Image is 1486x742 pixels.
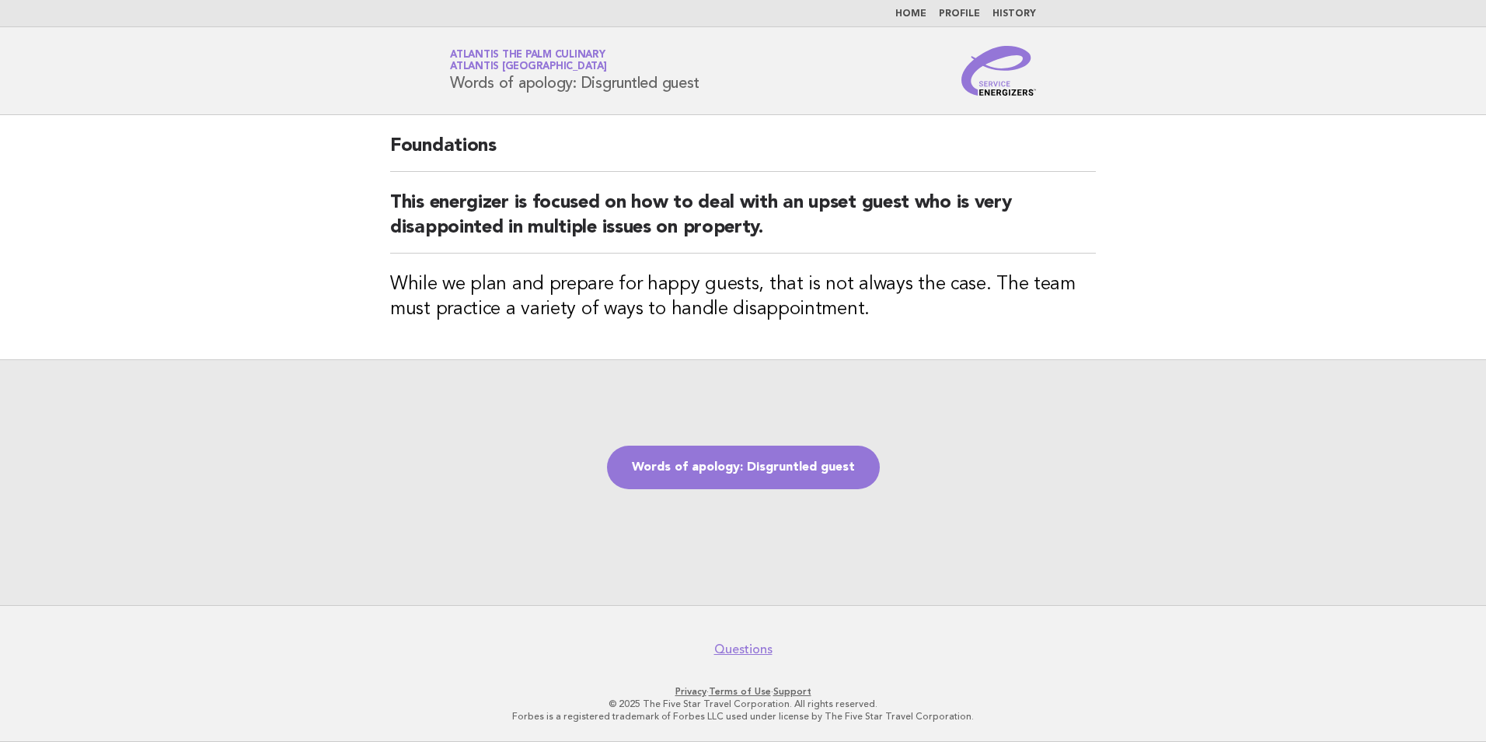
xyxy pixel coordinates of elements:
img: Service Energizers [961,46,1036,96]
a: Profile [939,9,980,19]
h2: This energizer is focused on how to deal with an upset guest who is very disappointed in multiple... [390,191,1096,254]
a: Questions [714,642,773,657]
a: Atlantis The Palm CulinaryAtlantis [GEOGRAPHIC_DATA] [450,50,607,72]
a: Words of apology: Disgruntled guest [607,446,880,489]
span: Atlantis [GEOGRAPHIC_DATA] [450,62,607,72]
a: Home [895,9,926,19]
p: © 2025 The Five Star Travel Corporation. All rights reserved. [267,698,1219,710]
a: Support [773,686,811,697]
a: History [992,9,1036,19]
p: Forbes is a registered trademark of Forbes LLC used under license by The Five Star Travel Corpora... [267,710,1219,723]
h2: Foundations [390,134,1096,172]
a: Terms of Use [709,686,771,697]
a: Privacy [675,686,706,697]
h3: While we plan and prepare for happy guests, that is not always the case. The team must practice a... [390,272,1096,322]
h1: Words of apology: Disgruntled guest [450,51,699,91]
p: · · [267,685,1219,698]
